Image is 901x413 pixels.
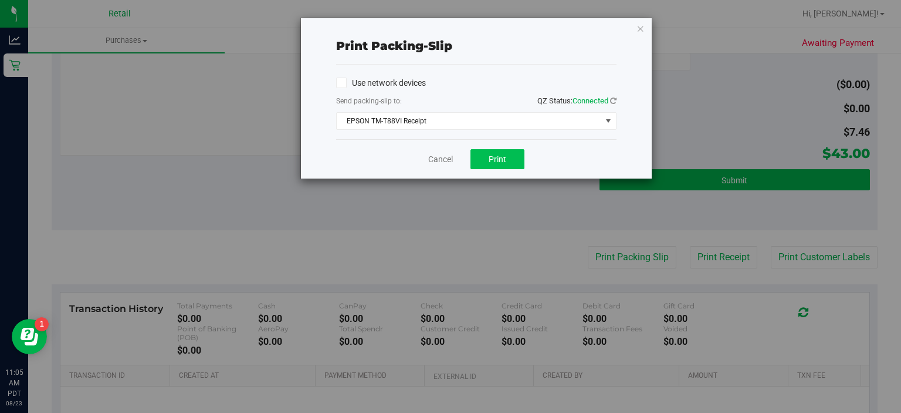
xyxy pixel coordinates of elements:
span: select [601,113,615,129]
label: Send packing-slip to: [336,96,402,106]
iframe: Resource center unread badge [35,317,49,331]
button: Print [470,149,524,169]
span: Print [489,155,506,164]
iframe: Resource center [12,319,47,354]
span: Connected [573,96,608,105]
a: Cancel [428,153,453,166]
span: EPSON TM-T88VI Receipt [337,113,601,129]
label: Use network devices [336,77,426,89]
span: QZ Status: [537,96,617,105]
span: Print packing-slip [336,39,452,53]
